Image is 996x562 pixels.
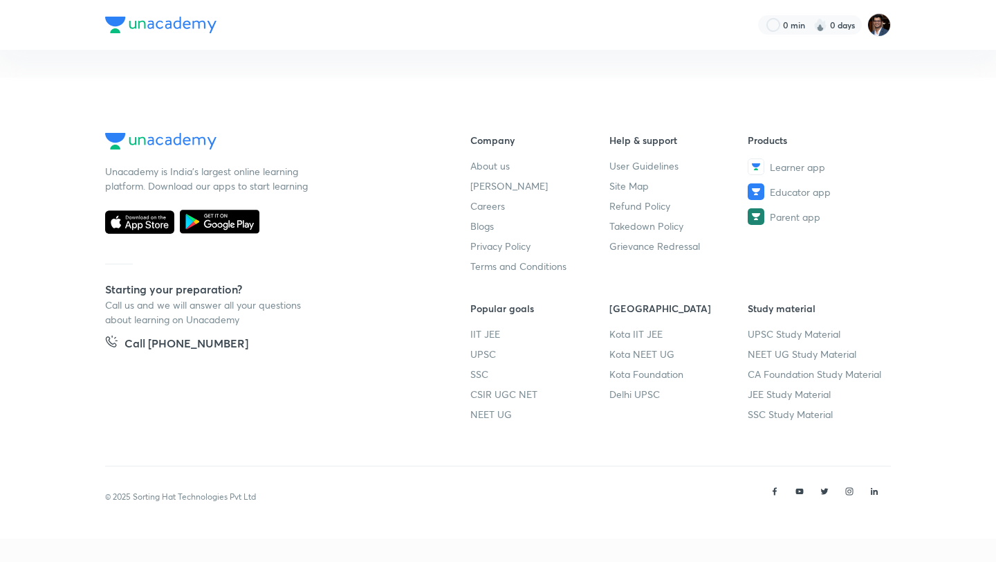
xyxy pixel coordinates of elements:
[748,158,887,175] a: Learner app
[470,219,609,233] a: Blogs
[609,239,748,253] a: Grievance Redressal
[748,183,764,200] img: Educator app
[470,301,609,316] h6: Popular goals
[470,239,609,253] a: Privacy Policy
[748,301,887,316] h6: Study material
[748,367,887,381] a: CA Foundation Study Material
[609,347,748,361] a: Kota NEET UG
[609,179,748,193] a: Site Map
[470,259,609,273] a: Terms and Conditions
[609,219,748,233] a: Takedown Policy
[609,367,748,381] a: Kota Foundation
[470,179,609,193] a: [PERSON_NAME]
[748,158,764,175] img: Learner app
[105,133,216,149] img: Company Logo
[748,327,887,341] a: UPSC Study Material
[867,13,891,37] img: Amber Nigam
[470,158,609,173] a: About us
[748,407,887,421] a: SSC Study Material
[609,301,748,316] h6: [GEOGRAPHIC_DATA]
[105,281,426,298] h5: Starting your preparation?
[470,347,609,361] a: UPSC
[748,347,887,361] a: NEET UG Study Material
[105,298,313,327] p: Call us and we will answer all your questions about learning on Unacademy
[748,208,764,225] img: Parent app
[770,160,825,174] span: Learner app
[470,199,609,213] a: Careers
[770,185,831,199] span: Educator app
[105,164,313,193] p: Unacademy is India’s largest online learning platform. Download our apps to start learning
[470,133,609,147] h6: Company
[470,407,609,421] a: NEET UG
[609,133,748,147] h6: Help & support
[609,387,748,401] a: Delhi UPSC
[770,210,820,224] span: Parent app
[470,387,609,401] a: CSIR UGC NET
[470,367,609,381] a: SSC
[470,199,505,213] span: Careers
[748,133,887,147] h6: Products
[105,335,248,354] a: Call [PHONE_NUMBER]
[124,335,248,354] h5: Call [PHONE_NUMBER]
[748,183,887,200] a: Educator app
[609,199,748,213] a: Refund Policy
[105,17,216,33] img: Company Logo
[609,327,748,341] a: Kota IIT JEE
[105,491,256,503] p: © 2025 Sorting Hat Technologies Pvt Ltd
[470,327,609,341] a: IIT JEE
[748,208,887,225] a: Parent app
[748,387,887,401] a: JEE Study Material
[105,133,426,153] a: Company Logo
[609,158,748,173] a: User Guidelines
[813,18,827,32] img: streak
